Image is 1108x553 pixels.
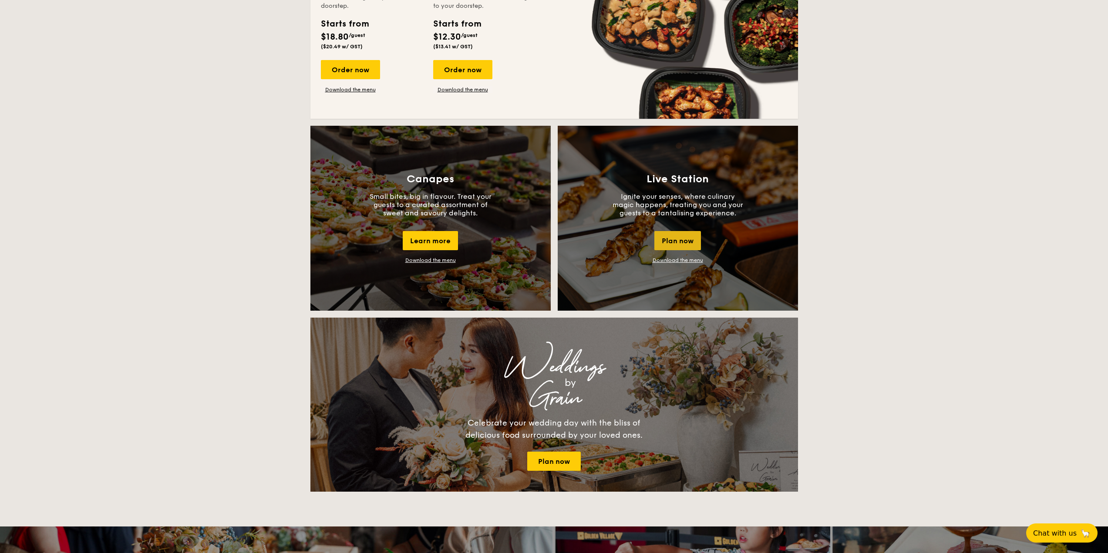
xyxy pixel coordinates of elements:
span: $18.80 [321,32,349,42]
p: Small bites, big in flavour. Treat your guests to a curated assortment of sweet and savoury delig... [365,192,496,217]
a: Download the menu [653,257,703,263]
button: Chat with us🦙 [1026,523,1098,543]
p: Ignite your senses, where culinary magic happens, treating you and your guests to a tantalising e... [613,192,743,217]
div: Celebrate your wedding day with the bliss of delicious food surrounded by your loved ones. [456,417,652,441]
a: Download the menu [433,86,492,93]
div: Order now [321,60,380,79]
div: by [419,375,721,391]
div: Weddings [387,359,721,375]
h3: Live Station [647,173,709,185]
div: Starts from [321,17,368,30]
div: Starts from [433,17,481,30]
h3: Canapes [407,173,454,185]
span: $12.30 [433,32,461,42]
a: Download the menu [405,257,456,263]
span: ($13.41 w/ GST) [433,44,473,50]
span: 🦙 [1080,528,1091,538]
span: /guest [349,32,365,38]
a: Plan now [527,452,581,471]
span: Chat with us [1033,529,1077,537]
div: Plan now [654,231,701,250]
div: Order now [433,60,492,79]
a: Download the menu [321,86,380,93]
span: ($20.49 w/ GST) [321,44,363,50]
div: Learn more [403,231,458,250]
span: /guest [461,32,478,38]
div: Grain [387,391,721,406]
